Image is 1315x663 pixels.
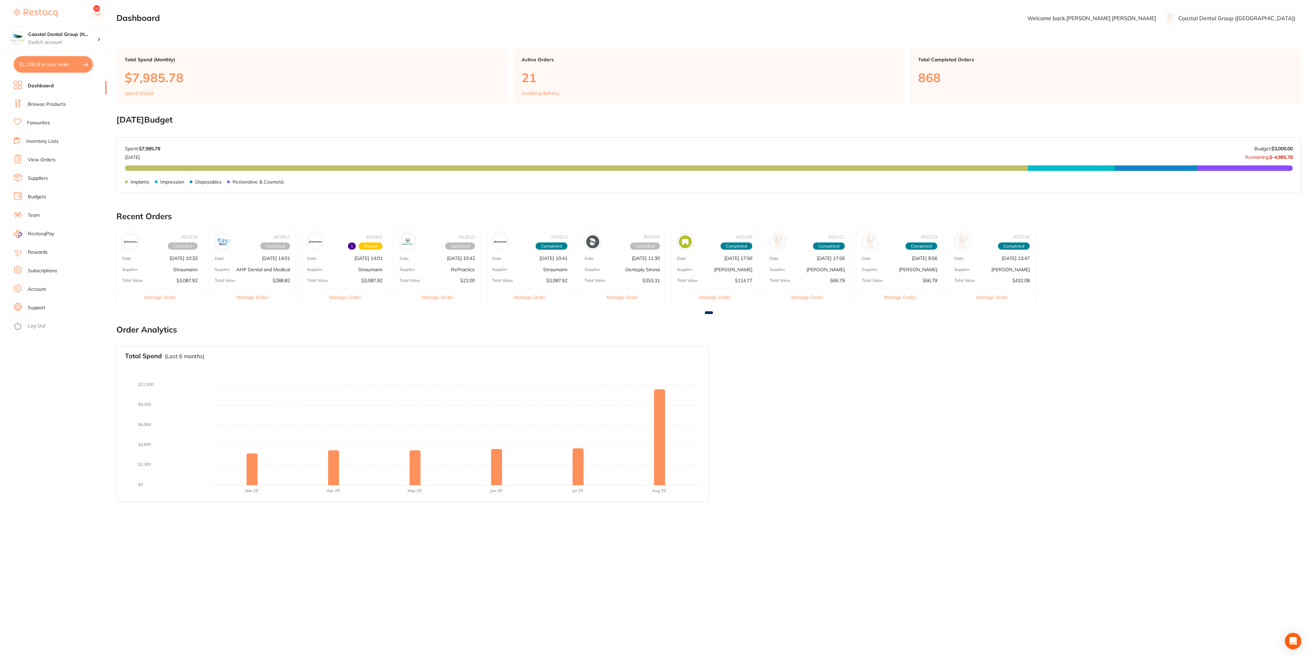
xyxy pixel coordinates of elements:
p: Date [769,256,779,261]
p: Date [492,256,501,261]
p: Straumann [543,267,567,272]
p: Date [862,256,871,261]
p: # 93428 [736,234,752,240]
img: Henry Schein Halas [771,235,784,248]
a: Account [28,286,46,293]
a: Browse Products [28,101,66,108]
p: [DATE] 11:30 [632,255,660,261]
p: 868 [918,71,1293,85]
p: [PERSON_NAME] [714,267,752,272]
p: Date [122,256,131,261]
strong: $3,000.00 [1272,146,1293,152]
p: # 93936 [181,234,198,240]
p: Switch account [28,39,97,46]
img: Kulzer [679,235,692,248]
p: Total Value [400,278,421,283]
p: $3,087.92 [546,278,567,283]
p: # 93476 [643,234,660,240]
button: Manage Order [302,289,388,305]
span: Completed [905,242,937,250]
p: Total Value [769,278,790,283]
p: [DATE] 14:01 [354,255,383,261]
button: Manage Order [394,289,480,305]
span: RestocqPay [28,230,54,237]
p: Dentsply Sirona [625,267,660,272]
button: Manage Order [209,289,296,305]
p: Disposables [195,179,222,185]
p: # 93861 [274,234,290,240]
p: Coastal Dental Group ([GEOGRAPHIC_DATA]) [1178,15,1295,21]
p: Total Completed Orders [918,57,1293,62]
span: Completed [813,242,845,250]
img: AHP Dental and Medical [216,235,229,248]
a: Rewards [28,249,48,256]
p: Date [307,256,316,261]
p: [DATE] 9:56 [912,255,937,261]
a: Total Completed Orders868 [910,49,1301,104]
h2: [DATE] Budget [116,115,1301,125]
p: Remaining: [1245,152,1293,160]
h3: Total Spend [125,352,162,360]
p: Date [585,256,594,261]
a: View Orders [28,157,55,163]
p: Supplier [769,267,785,272]
span: Cancelled [168,242,198,250]
span: Cancelled [630,242,660,250]
p: 21 [522,71,897,85]
p: [PERSON_NAME] [899,267,937,272]
a: Budgets [28,193,46,200]
img: Coastal Dental Group (Newcastle) [11,32,24,45]
p: Supplier [215,267,230,272]
p: Restorative & Cosmetic [233,179,284,185]
a: RestocqPay [14,230,54,238]
h2: Order Analytics [116,325,1301,335]
p: Total Spend (Monthly) [125,57,500,62]
p: [PERSON_NAME] [806,267,845,272]
p: Total Value [585,278,605,283]
p: Supplier [122,267,138,272]
img: RestocqPay [14,230,22,238]
p: spend in Sept [125,90,153,96]
img: Henry Schein Halas [956,235,969,248]
p: Awaiting delivery [522,90,559,96]
p: [DATE] 10:42 [447,255,475,261]
div: Open Intercom Messenger [1285,633,1301,649]
p: # 93319 [921,234,937,240]
p: # 93427 [828,234,845,240]
p: Supplier [492,267,508,272]
p: # 93813 [551,234,567,240]
p: $22.00 [460,278,475,283]
p: Date [677,256,686,261]
p: [DATE] 14:01 [262,255,290,261]
p: Total Value [307,278,328,283]
a: Inventory Lists [26,138,59,145]
p: $3,087.92 [361,278,383,283]
p: # 93860 [366,234,383,240]
p: Total Value [215,278,236,283]
p: Spent: [125,146,160,151]
a: Dashboard [28,83,54,89]
h4: Coastal Dental Group (Newcastle) [28,31,97,38]
img: RePractice [401,235,414,248]
a: Log Out [28,323,46,329]
p: Total Value [492,278,513,283]
p: RePractice [451,267,475,272]
strong: $-4,985.78 [1269,154,1293,160]
p: Date [215,256,224,261]
p: Active Orders [522,57,897,62]
p: Total Value [862,278,883,283]
button: Manage Order [487,289,573,305]
p: AHP Dental and Medical [236,267,290,272]
a: Active Orders21Awaiting delivery [513,49,905,104]
a: Total Spend (Monthly)$7,985.78spend inSept [116,49,508,104]
p: Budget: [1254,146,1293,151]
span: Cancelled [445,242,475,250]
img: Straumann [494,235,507,248]
p: $288.82 [273,278,290,283]
p: Straumann [173,267,198,272]
strong: $7,985.78 [139,146,160,152]
p: Supplier [400,267,415,272]
a: Subscriptions [28,267,57,274]
h2: Dashboard [116,13,160,23]
p: Date [954,256,964,261]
